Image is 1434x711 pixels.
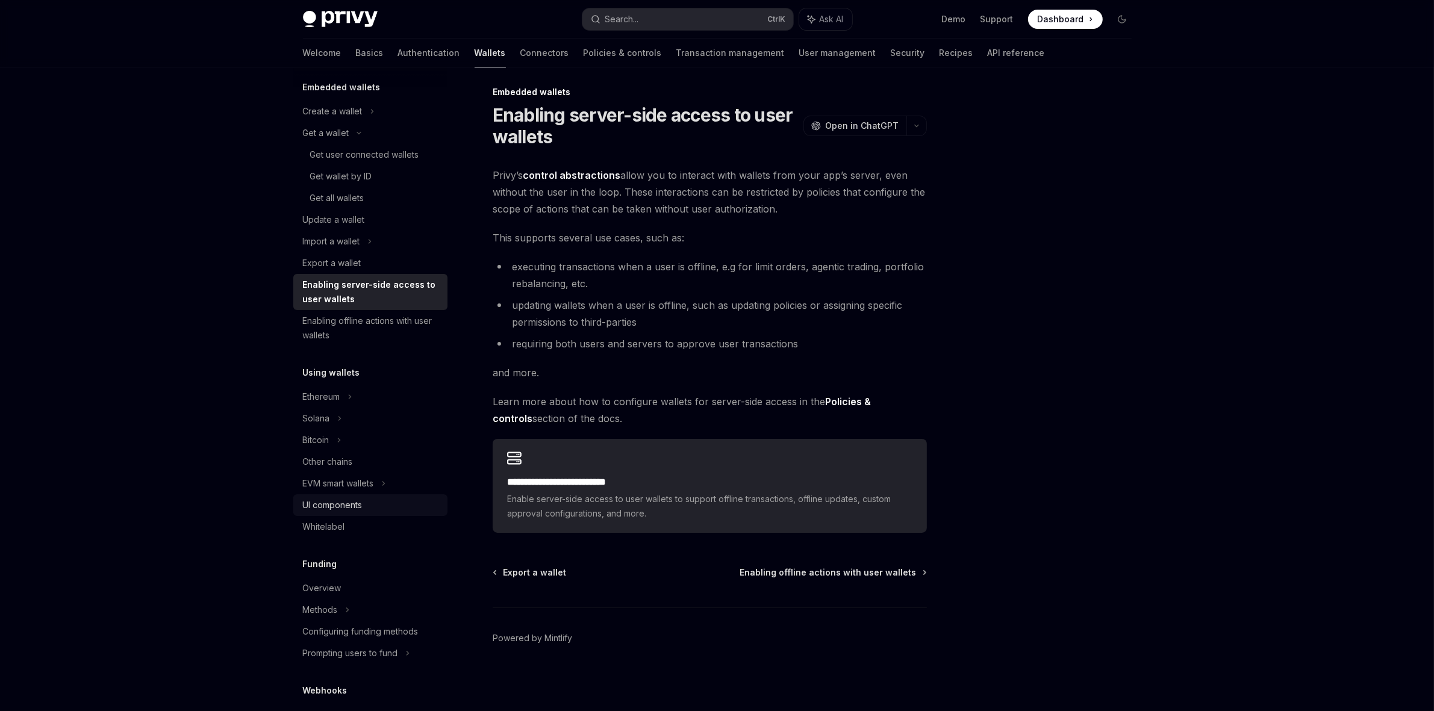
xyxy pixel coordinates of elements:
a: Wallets [475,39,506,67]
div: Create a wallet [303,104,363,119]
a: Dashboard [1028,10,1103,29]
a: Enabling offline actions with user wallets [740,567,926,579]
div: Ethereum [303,390,340,404]
button: Open in ChatGPT [803,116,906,136]
a: Get wallet by ID [293,166,447,187]
div: UI components [303,498,363,512]
span: Export a wallet [503,567,566,579]
button: Search...CtrlK [582,8,793,30]
a: Welcome [303,39,341,67]
div: Get wallet by ID [310,169,372,184]
span: Ctrl K [768,14,786,24]
div: Solana [303,411,330,426]
a: User management [799,39,876,67]
h5: Funding [303,557,337,571]
a: Transaction management [676,39,785,67]
span: Privy’s allow you to interact with wallets from your app’s server, even without the user in the l... [493,167,927,217]
div: Methods [303,603,338,617]
div: Get a wallet [303,126,349,140]
div: Prompting users to fund [303,646,398,660]
h1: Enabling server-side access to user wallets [493,104,799,147]
a: Policies & controls [584,39,662,67]
div: Enabling server-side access to user wallets [303,278,440,306]
a: Update a wallet [293,209,447,231]
li: updating wallets when a user is offline, such as updating policies or assigning specific permissi... [493,297,927,331]
span: Ask AI [820,13,844,25]
h5: Using wallets [303,365,360,380]
a: Enabling server-side access to user wallets [293,274,447,310]
div: Import a wallet [303,234,360,249]
button: Toggle dark mode [1112,10,1132,29]
span: Learn more about how to configure wallets for server-side access in the section of the docs. [493,393,927,427]
div: Enabling offline actions with user wallets [303,314,440,343]
a: API reference [988,39,1045,67]
div: Overview [303,581,341,595]
a: UI components [293,494,447,516]
a: Basics [356,39,384,67]
img: dark logo [303,11,378,28]
a: Export a wallet [494,567,566,579]
a: Demo [942,13,966,25]
span: Enabling offline actions with user wallets [740,567,917,579]
div: Other chains [303,455,353,469]
a: Export a wallet [293,252,447,274]
div: Update a wallet [303,213,365,227]
a: Get user connected wallets [293,144,447,166]
span: Dashboard [1038,13,1084,25]
h5: Webhooks [303,683,348,698]
div: Get user connected wallets [310,147,419,162]
a: Recipes [940,39,973,67]
span: Open in ChatGPT [826,120,899,132]
a: Enabling offline actions with user wallets [293,310,447,346]
div: Embedded wallets [493,86,927,98]
button: Ask AI [799,8,852,30]
div: Bitcoin [303,433,329,447]
a: Connectors [520,39,569,67]
li: executing transactions when a user is offline, e.g for limit orders, agentic trading, portfolio r... [493,258,927,292]
h5: Embedded wallets [303,80,381,95]
div: Export a wallet [303,256,361,270]
a: Powered by Mintlify [493,632,572,644]
a: Configuring funding methods [293,621,447,642]
a: Other chains [293,451,447,473]
div: Configuring funding methods [303,624,419,639]
a: Security [891,39,925,67]
li: requiring both users and servers to approve user transactions [493,335,927,352]
span: This supports several use cases, such as: [493,229,927,246]
a: Overview [293,577,447,599]
a: Get all wallets [293,187,447,209]
div: Get all wallets [310,191,364,205]
span: and more. [493,364,927,381]
span: Enable server-side access to user wallets to support offline transactions, offline updates, custo... [507,492,912,521]
div: Whitelabel [303,520,345,534]
div: Search... [605,12,639,26]
a: Authentication [398,39,460,67]
a: control abstractions [523,169,620,182]
div: EVM smart wallets [303,476,374,491]
a: Whitelabel [293,516,447,538]
a: Support [980,13,1014,25]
